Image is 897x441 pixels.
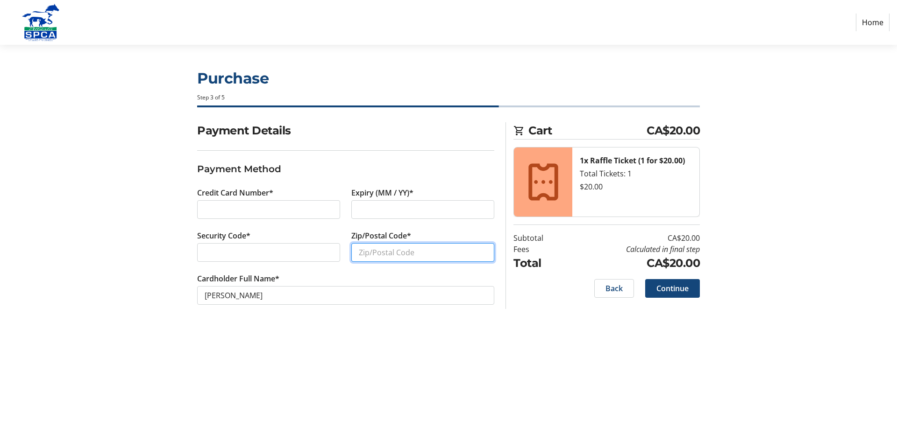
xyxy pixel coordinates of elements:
[197,273,279,284] label: Cardholder Full Name*
[197,162,494,176] h3: Payment Method
[197,93,700,102] div: Step 3 of 5
[567,244,700,255] td: Calculated in final step
[205,247,333,258] iframe: Secure CVC input frame
[647,122,700,139] span: CA$20.00
[197,230,250,241] label: Security Code*
[580,181,692,192] div: $20.00
[351,243,494,262] input: Zip/Postal Code
[594,279,634,298] button: Back
[351,230,411,241] label: Zip/Postal Code*
[197,67,700,90] h1: Purchase
[567,232,700,244] td: CA$20.00
[513,232,567,244] td: Subtotal
[197,187,273,198] label: Credit Card Number*
[856,14,890,31] a: Home
[580,168,692,179] div: Total Tickets: 1
[197,286,494,305] input: Card Holder Name
[351,187,413,198] label: Expiry (MM / YY)*
[645,279,700,298] button: Continue
[513,255,567,272] td: Total
[580,155,685,166] strong: 1x Raffle Ticket (1 for $20.00)
[605,283,623,294] span: Back
[567,255,700,272] td: CA$20.00
[197,122,494,139] h2: Payment Details
[359,204,487,215] iframe: Secure expiration date input frame
[205,204,333,215] iframe: Secure card number input frame
[7,4,74,41] img: Alberta SPCA's Logo
[513,244,567,255] td: Fees
[656,283,689,294] span: Continue
[528,122,647,139] span: Cart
